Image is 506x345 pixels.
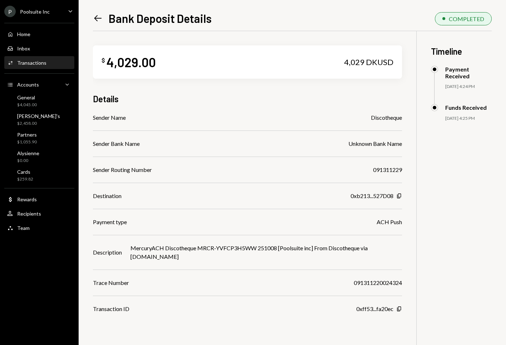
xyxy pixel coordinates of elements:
div: $259.82 [17,176,33,182]
div: [DATE] 4:24 PM [445,84,492,90]
div: Payment Received [445,66,492,79]
div: ACH Push [377,218,402,226]
a: Inbox [4,42,74,55]
h3: Timeline [431,45,492,57]
div: Sender Name [93,113,126,122]
div: Partners [17,132,37,138]
div: Unknown Bank Name [348,139,402,148]
div: Destination [93,192,121,200]
div: 4,029.00 [106,54,156,70]
div: Rewards [17,196,37,202]
a: Transactions [4,56,74,69]
div: Discotheque [371,113,402,122]
div: Accounts [17,82,39,88]
a: Recipients [4,207,74,220]
a: Home [4,28,74,40]
div: Team [17,225,30,231]
div: COMPLETED [449,15,484,22]
a: [PERSON_NAME]'s$2,458.00 [4,111,74,128]
h1: Bank Deposit Details [109,11,212,25]
div: Transactions [17,60,46,66]
a: Cards$259.82 [4,167,74,184]
div: 0xb213...527D08 [351,192,393,200]
div: Description [93,248,122,257]
a: Team [4,221,74,234]
div: Home [17,31,30,37]
div: P [4,6,16,17]
div: Payment type [93,218,127,226]
div: [PERSON_NAME]'s [17,113,60,119]
div: Poolsuite Inc [20,9,50,15]
div: 4,029 DKUSD [344,57,393,67]
div: $2,458.00 [17,120,60,127]
div: 091311220024324 [354,279,402,287]
div: MercuryACH Discotheque MRCR-YVFCP3H5WW 251008 [Poolsuite inc] From Discotheque via [DOMAIN_NAME] [130,244,402,261]
div: $4,045.00 [17,102,37,108]
div: General [17,94,37,100]
a: Partners$1,055.90 [4,129,74,147]
a: Rewards [4,193,74,206]
div: Alysienne [17,150,39,156]
div: $0.00 [17,158,39,164]
div: $ [101,57,105,64]
a: Accounts [4,78,74,91]
div: Recipients [17,211,41,217]
div: Sender Routing Number [93,166,152,174]
div: Funds Received [445,104,487,111]
div: Transaction ID [93,305,129,313]
div: Sender Bank Name [93,139,140,148]
div: $1,055.90 [17,139,37,145]
a: Alysienne$0.00 [4,148,74,165]
div: [DATE] 4:25 PM [445,115,492,122]
div: 0xff53...fa20ec [356,305,393,313]
h3: Details [93,93,119,105]
div: 091311229 [373,166,402,174]
div: Cards [17,169,33,175]
div: Trace Number [93,279,129,287]
a: General$4,045.00 [4,92,74,109]
div: Inbox [17,45,30,51]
